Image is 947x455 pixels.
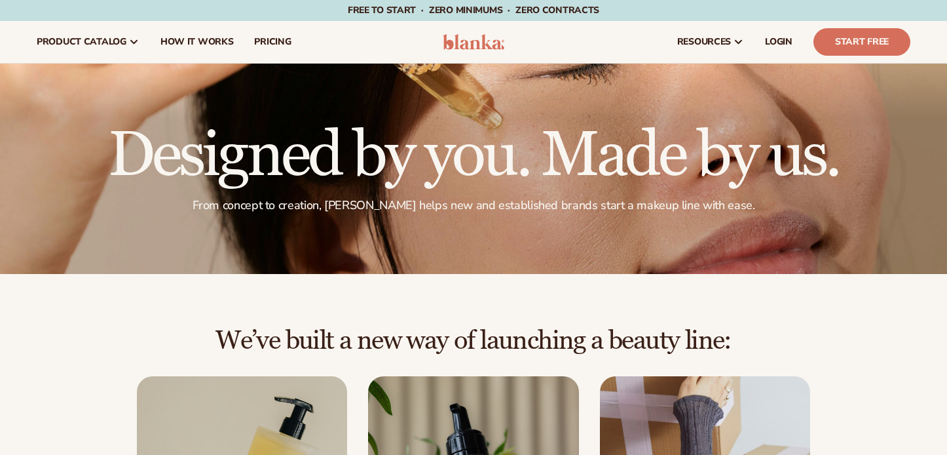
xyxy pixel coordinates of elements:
a: LOGIN [754,21,803,63]
h2: We’ve built a new way of launching a beauty line: [37,326,910,355]
span: How It Works [160,37,234,47]
a: Start Free [813,28,910,56]
a: product catalog [26,21,150,63]
a: How It Works [150,21,244,63]
span: Free to start · ZERO minimums · ZERO contracts [348,4,599,16]
span: pricing [254,37,291,47]
h1: Designed by you. Made by us. [108,125,840,188]
p: From concept to creation, [PERSON_NAME] helps new and established brands start a makeup line with... [108,198,840,213]
span: product catalog [37,37,126,47]
a: resources [667,21,754,63]
span: resources [677,37,731,47]
a: pricing [244,21,301,63]
img: logo [443,34,505,50]
span: LOGIN [765,37,792,47]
